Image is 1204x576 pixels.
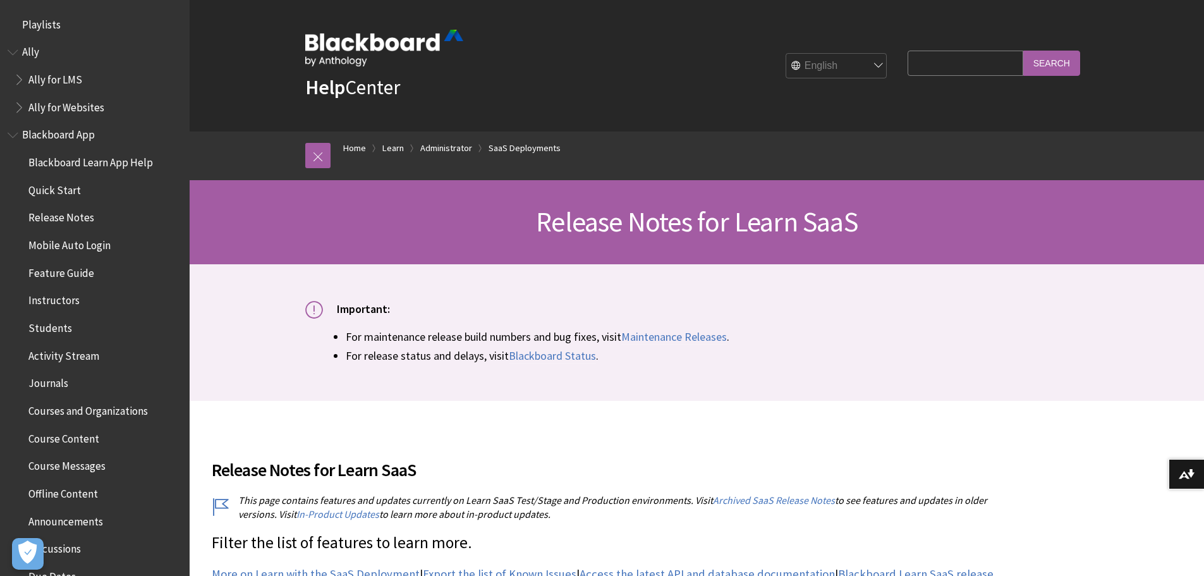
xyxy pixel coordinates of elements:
a: Archived SaaS Release Notes [713,494,835,507]
h2: Release Notes for Learn SaaS [212,441,995,483]
a: HelpCenter [305,75,400,100]
nav: Book outline for Playlists [8,14,182,35]
nav: Book outline for Anthology Ally Help [8,42,182,118]
span: Ally [22,42,39,59]
a: Maintenance Releases [621,329,727,345]
span: Quick Start [28,180,81,197]
a: Learn [382,140,404,156]
strong: Help [305,75,345,100]
span: Journals [28,373,68,390]
span: Students [28,317,72,334]
span: Release Notes for Learn SaaS [536,204,858,239]
span: Blackboard App [22,125,95,142]
span: Important: [337,302,390,316]
li: For maintenance release build numbers and bug fixes, visit . [346,328,1089,345]
span: Instructors [28,290,80,307]
select: Site Language Selector [786,54,887,79]
a: Home [343,140,366,156]
a: Blackboard Status [509,348,596,364]
span: Activity Stream [28,345,99,362]
span: Feature Guide [28,262,94,279]
span: Courses and Organizations [28,400,148,417]
span: Discussions [28,538,81,555]
span: Ally for LMS [28,69,82,86]
a: SaaS Deployments [489,140,561,156]
span: Announcements [28,511,103,528]
p: This page contains features and updates currently on Learn SaaS Test/Stage and Production environ... [212,493,995,522]
li: For release status and delays, visit . [346,347,1089,364]
span: Ally for Websites [28,97,104,114]
p: Filter the list of features to learn more. [212,532,995,555]
a: In-Product Updates [296,508,379,521]
span: Release Notes [28,207,94,224]
span: Course Messages [28,456,106,473]
span: Offline Content [28,483,98,500]
span: Course Content [28,428,99,445]
input: Search [1023,51,1080,75]
span: Playlists [22,14,61,31]
a: Administrator [420,140,472,156]
img: Blackboard by Anthology [305,30,463,66]
span: Mobile Auto Login [28,235,111,252]
span: Blackboard Learn App Help [28,152,153,169]
button: Open Preferences [12,538,44,570]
